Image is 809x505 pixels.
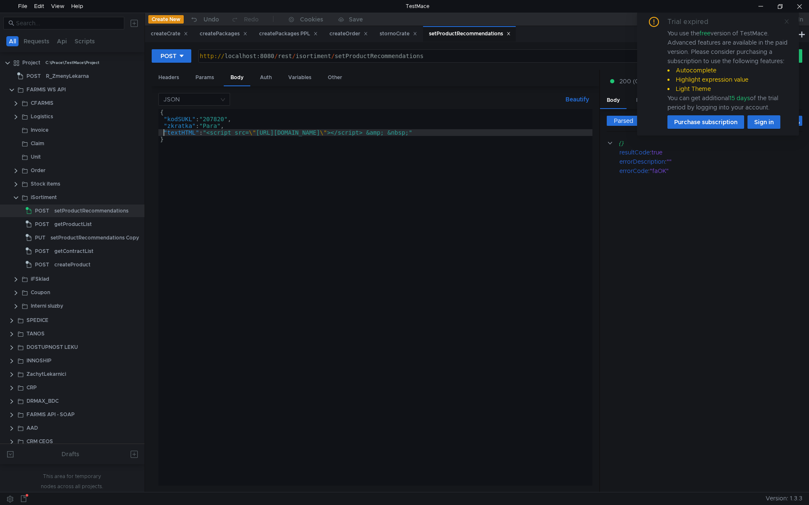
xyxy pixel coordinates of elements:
div: createPackages [200,29,247,38]
div: setProductRecommendations [429,29,511,38]
div: C:\Prace\TestMace\Project [46,56,99,69]
div: createPackages PPL [259,29,318,38]
div: Auth [253,70,279,85]
button: Create New [148,15,184,24]
div: getContractList [54,245,94,258]
div: Project [22,56,40,69]
div: Interni sluzby [31,300,63,312]
div: Logistics [31,110,53,123]
div: Order [31,164,46,177]
div: You use the version of TestMace. Advanced features are available in the paid version. Please cons... [667,29,789,112]
button: Sign in [747,115,780,129]
span: POST [35,218,49,231]
button: POST [152,49,191,63]
span: POST [27,70,41,82]
div: true [651,148,793,157]
div: Other [321,70,349,85]
div: Trial expired [667,17,718,27]
span: free [699,29,710,37]
div: INNOSHIP [27,354,51,367]
div: Redo [244,14,259,24]
div: POST [161,51,177,61]
div: FARMIS API - SOAP [27,408,75,421]
div: DRMAX_BDC [27,395,59,407]
div: {} [619,138,790,148]
div: Headers [630,93,664,108]
button: Purchase subscription [667,115,744,129]
div: "faOK" [650,166,793,175]
div: TANOS [27,327,45,340]
div: Claim [31,137,44,150]
div: resultCode [619,148,650,157]
div: : [619,157,802,166]
div: Body [600,93,627,109]
div: setProductRecommendations [54,205,129,217]
div: createCrate [151,29,188,38]
div: iFSklad [31,273,49,285]
div: Stock items [31,178,60,190]
li: Autocomplete [667,66,789,75]
div: errorCode [619,166,648,175]
div: AAD [27,422,38,434]
div: ZachytLekarnici [27,368,66,380]
button: Requests [21,36,52,46]
div: iSortiment [31,191,57,204]
div: FARMIS WS API [27,83,66,96]
span: POST [35,205,49,217]
div: Variables [281,70,318,85]
button: All [6,36,19,46]
span: POST [35,245,49,258]
button: Scripts [72,36,97,46]
li: Light Theme [667,84,789,93]
div: Coupon [31,286,50,299]
input: Search... [16,19,119,28]
div: CFARMIS [31,97,54,109]
div: Undo [204,14,219,24]
div: Invoice [31,124,48,136]
div: "" [667,157,793,166]
button: Api [54,36,70,46]
div: : [619,166,802,175]
button: Beautify [562,94,592,104]
div: createOrder [329,29,368,38]
button: Redo [225,13,265,26]
span: 15 days [729,94,750,102]
div: Unit [31,151,41,163]
span: Parsed [614,117,633,125]
div: CRP [27,381,37,394]
div: CRM CEOS [27,435,53,448]
div: R_ZmenyLekarna [46,70,89,82]
span: PUT [35,231,46,244]
button: Undo [184,13,225,26]
div: You can get additional of the trial period by logging into your account. [667,93,789,112]
div: Save [349,16,363,22]
div: : [619,148,802,157]
span: POST [35,258,49,271]
span: Version: 1.3.3 [766,492,802,505]
div: createProduct [54,258,91,271]
div: Body [224,70,250,86]
div: getProductList [54,218,92,231]
div: DOSTUPNOST LEKU [27,341,78,353]
div: errorDescription [619,157,665,166]
div: Drafts [62,449,79,459]
div: Cookies [300,14,323,24]
li: Highlight expression value [667,75,789,84]
div: setProductRecommendations Copy [51,231,139,244]
div: Headers [152,70,186,85]
span: 200 (OK) [619,77,646,86]
div: SPEDICE [27,314,48,327]
div: Params [189,70,221,85]
div: stornoCrate [380,29,417,38]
